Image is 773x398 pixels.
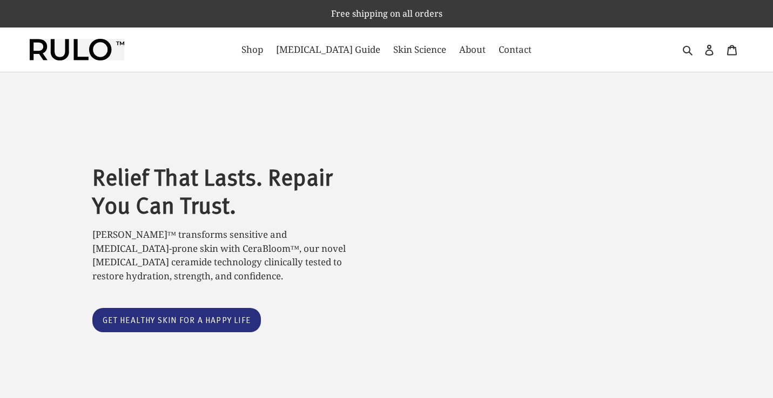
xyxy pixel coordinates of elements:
[236,41,268,58] a: Shop
[499,43,532,56] span: Contact
[493,41,537,58] a: Contact
[459,43,486,56] span: About
[92,228,368,283] p: [PERSON_NAME]™ transforms sensitive and [MEDICAL_DATA]-prone skin with CeraBloom™, our novel [MED...
[276,43,380,56] span: [MEDICAL_DATA] Guide
[241,43,263,56] span: Shop
[393,43,446,56] span: Skin Science
[388,41,452,58] a: Skin Science
[454,41,491,58] a: About
[30,39,124,60] img: Rulo™ Skin
[92,308,261,332] a: Get healthy skin for a happy life: Catalog
[271,41,386,58] a: [MEDICAL_DATA] Guide
[92,162,368,218] h2: Relief That Lasts. Repair You Can Trust.
[1,1,772,26] p: Free shipping on all orders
